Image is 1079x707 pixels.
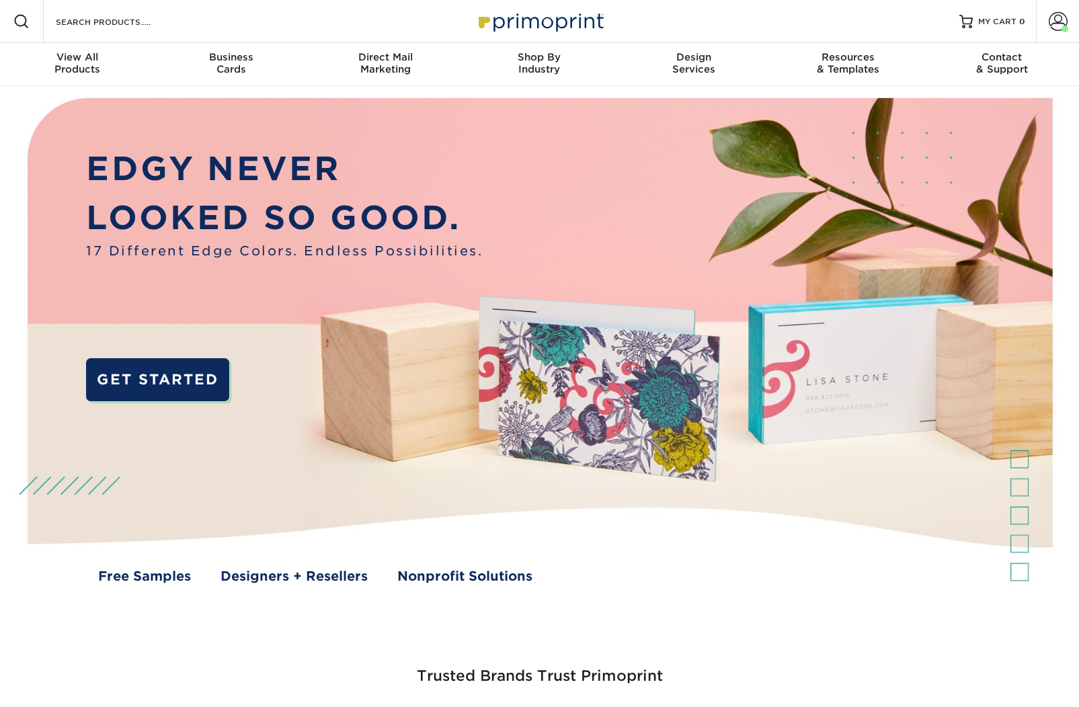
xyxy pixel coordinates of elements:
[616,43,770,86] a: DesignServices
[925,51,1079,75] div: & Support
[925,43,1079,86] a: Contact& Support
[463,43,616,86] a: Shop ByIndustry
[309,51,463,75] div: Marketing
[86,194,483,242] p: LOOKED SO GOOD.
[463,51,616,75] div: Industry
[154,51,308,63] span: Business
[978,16,1016,28] span: MY CART
[86,242,483,261] span: 17 Different Edge Colors. Endless Possibilities.
[770,51,924,63] span: Resources
[463,51,616,63] span: Shop By
[309,43,463,86] a: Direct MailMarketing
[616,51,770,75] div: Services
[221,567,368,587] a: Designers + Resellers
[770,43,924,86] a: Resources& Templates
[54,13,186,30] input: SEARCH PRODUCTS.....
[1019,17,1025,26] span: 0
[397,567,532,587] a: Nonprofit Solutions
[147,635,933,701] h3: Trusted Brands Trust Primoprint
[86,358,229,401] a: GET STARTED
[86,144,483,193] p: EDGY NEVER
[616,51,770,63] span: Design
[473,7,607,36] img: Primoprint
[98,567,191,587] a: Free Samples
[925,51,1079,63] span: Contact
[309,51,463,63] span: Direct Mail
[154,43,308,86] a: BusinessCards
[770,51,924,75] div: & Templates
[154,51,308,75] div: Cards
